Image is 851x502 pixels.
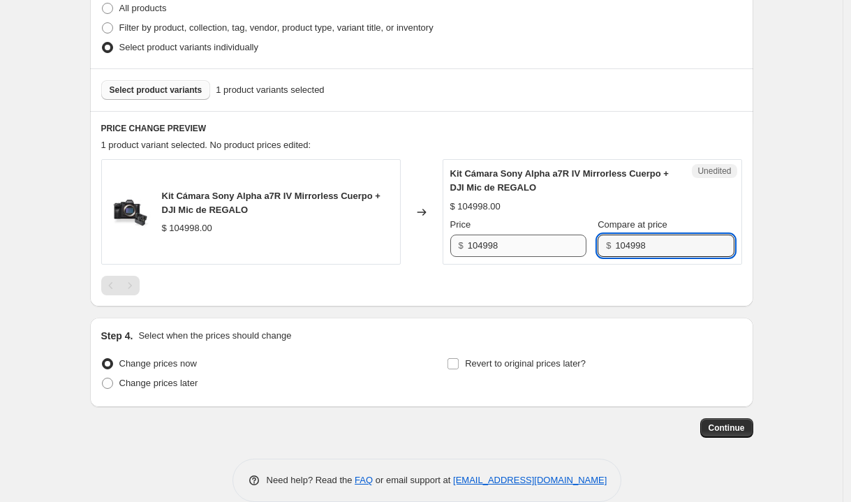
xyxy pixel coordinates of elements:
span: Select product variants [110,84,202,96]
button: Continue [700,418,753,438]
span: Kit Cámara Sony Alpha a7R IV Mirrorless Cuerpo + DJI Mic de REGALO [450,168,669,193]
span: Revert to original prices later? [465,358,586,369]
span: $ [606,240,611,251]
span: or email support at [373,475,453,485]
span: 1 product variants selected [216,83,324,97]
button: Select product variants [101,80,211,100]
span: $ [459,240,464,251]
span: Compare at price [598,219,667,230]
span: Continue [709,422,745,434]
span: Need help? Read the [267,475,355,485]
a: [EMAIL_ADDRESS][DOMAIN_NAME] [453,475,607,485]
span: Change prices later [119,378,198,388]
span: Filter by product, collection, tag, vendor, product type, variant title, or inventory [119,22,434,33]
p: Select when the prices should change [138,329,291,343]
span: 1 product variant selected. No product prices edited: [101,140,311,150]
span: Price [450,219,471,230]
span: Change prices now [119,358,197,369]
span: Select product variants individually [119,42,258,52]
img: A7RIV_80x.jpg [109,191,151,233]
span: All products [119,3,167,13]
span: Unedited [697,165,731,177]
div: $ 104998.00 [162,221,212,235]
h2: Step 4. [101,329,133,343]
span: Kit Cámara Sony Alpha a7R IV Mirrorless Cuerpo + DJI Mic de REGALO [162,191,380,215]
nav: Pagination [101,276,140,295]
div: $ 104998.00 [450,200,501,214]
h6: PRICE CHANGE PREVIEW [101,123,742,134]
a: FAQ [355,475,373,485]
